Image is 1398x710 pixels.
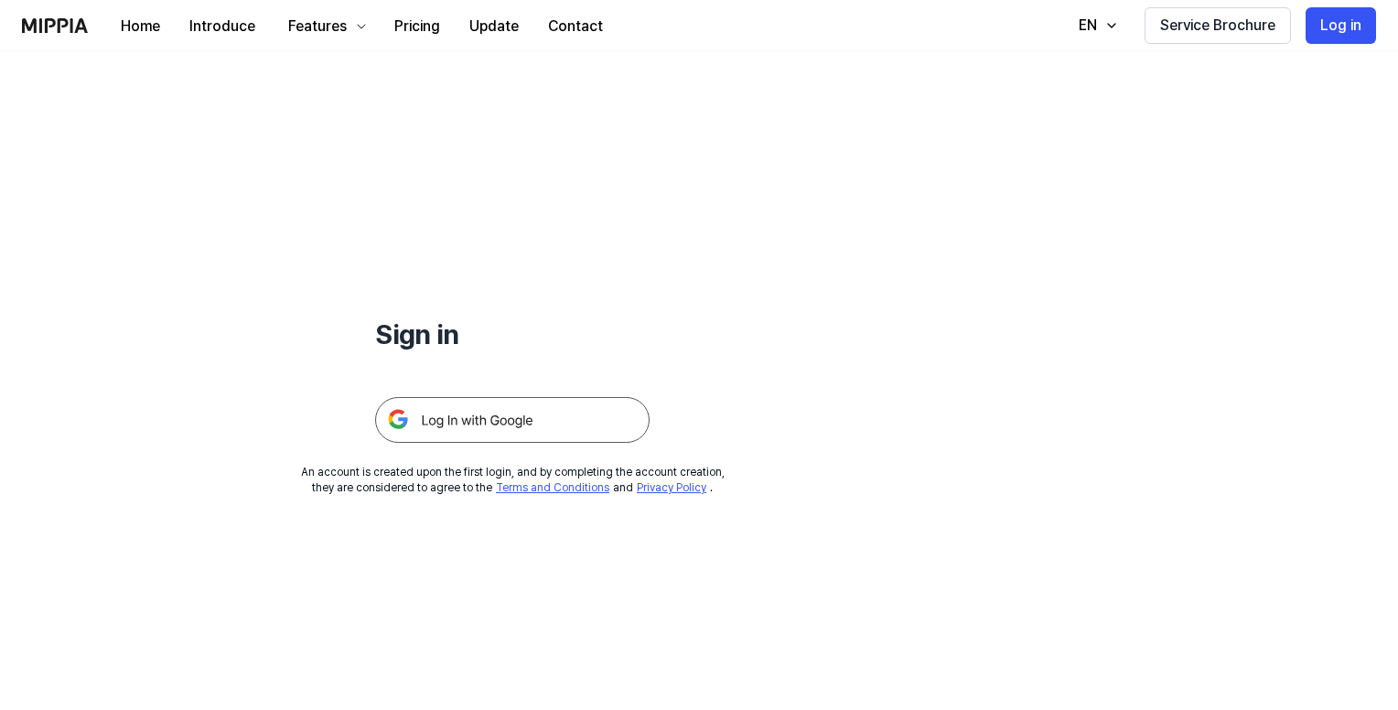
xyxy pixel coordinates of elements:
button: Introduce [175,8,270,45]
button: Service Brochure [1145,7,1291,44]
img: logo [22,18,88,33]
a: Privacy Policy [637,481,706,494]
div: Features [285,16,350,38]
button: Home [106,8,175,45]
img: 구글 로그인 버튼 [375,397,650,443]
button: Features [270,8,380,45]
button: Update [455,8,533,45]
button: Log in [1306,7,1376,44]
a: Update [455,1,533,51]
div: EN [1075,15,1101,37]
button: Pricing [380,8,455,45]
button: Contact [533,8,618,45]
button: EN [1060,7,1130,44]
a: Terms and Conditions [496,481,609,494]
h1: Sign in [375,315,650,353]
div: An account is created upon the first login, and by completing the account creation, they are cons... [301,465,725,496]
